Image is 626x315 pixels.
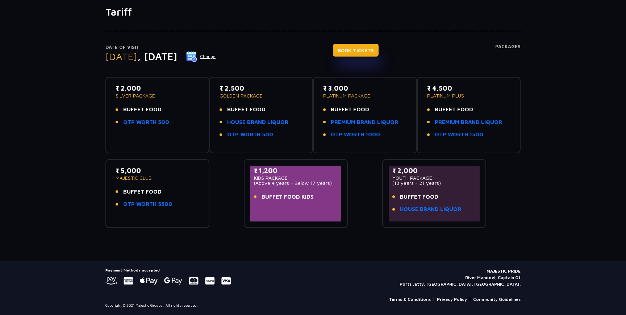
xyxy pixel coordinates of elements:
a: Privacy Policy [437,296,467,303]
p: MAJESTIC CLUB [116,175,199,181]
a: OTP WORTH 1500 [435,130,483,139]
span: BUFFET FOOD [331,105,369,114]
p: KIDS PACKAGE [254,175,338,181]
a: OTP WORTH 1000 [331,130,380,139]
p: ₹ 5,000 [116,166,199,175]
span: BUFFET FOOD KIDS [262,193,314,201]
p: GOLDEN PACKAGE [220,93,303,98]
p: ₹ 4,500 [427,83,511,93]
p: ₹ 1,200 [254,166,338,175]
a: HOUSE BRAND LIQUOR [227,118,288,127]
p: ₹ 2,000 [116,83,199,93]
a: PREMIUM BRAND LIQUOR [435,118,502,127]
span: BUFFET FOOD [123,105,162,114]
p: YOUTH PACKAGE [392,175,476,181]
p: Copyright © 2021 Majestic Groups . All rights reserved. [105,303,198,308]
a: OTP WORTH 500 [227,130,273,139]
p: SILVER PACKAGE [116,93,199,98]
a: Community Guidelines [473,296,521,303]
span: BUFFET FOOD [227,105,266,114]
a: OTP WORTH 500 [123,118,169,127]
h1: Tariff [105,6,521,18]
span: BUFFET FOOD [123,188,162,196]
p: PLATINUM PLUS [427,93,511,98]
h5: Payment Methods accepted [105,268,231,272]
p: (Above 4 years - Below 17 years) [254,181,338,186]
p: Date of Visit [105,44,216,51]
button: Change [186,51,216,62]
a: Terms & Conditions [389,296,431,303]
p: ₹ 3,000 [323,83,407,93]
a: BOOK TICKETS [333,44,379,57]
span: [DATE] [105,50,137,62]
a: HOUSE BRAND LIQUOR [400,205,461,214]
p: ₹ 2,500 [220,83,303,93]
h4: Packages [495,44,521,70]
span: , [DATE] [137,50,177,62]
p: PLATINUM PACKAGE [323,93,407,98]
p: MAJESTIC PRIDE River Mandovi, Captain Of Ports Jetty, [GEOGRAPHIC_DATA], [GEOGRAPHIC_DATA]. [400,268,521,287]
p: (18 years - 21 years) [392,181,476,186]
a: PREMIUM BRAND LIQUOR [331,118,398,127]
p: ₹ 2,000 [392,166,476,175]
a: OTP WORTH 5500 [123,200,172,208]
span: BUFFET FOOD [435,105,473,114]
span: BUFFET FOOD [400,193,438,201]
